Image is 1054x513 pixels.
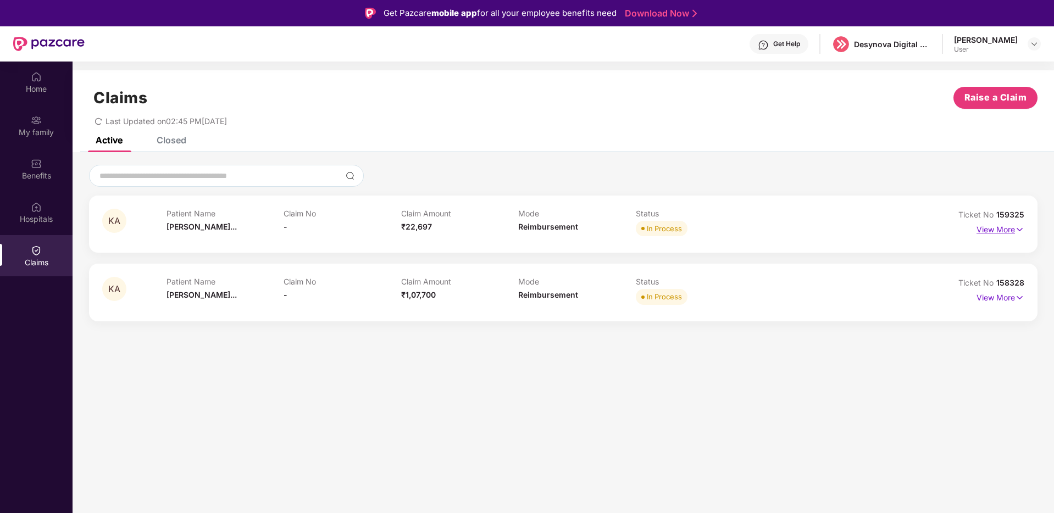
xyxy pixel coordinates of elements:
[518,222,578,231] span: Reimbursement
[636,277,753,286] p: Status
[647,291,682,302] div: In Process
[31,71,42,82] img: svg+xml;base64,PHN2ZyBpZD0iSG9tZSIgeG1sbnM9Imh0dHA6Ly93d3cudzMub3JnLzIwMDAvc3ZnIiB3aWR0aD0iMjAiIG...
[996,210,1024,219] span: 159325
[31,202,42,213] img: svg+xml;base64,PHN2ZyBpZD0iSG9zcGl0YWxzIiB4bWxucz0iaHR0cDovL3d3dy53My5vcmcvMjAwMC9zdmciIHdpZHRoPS...
[964,91,1027,104] span: Raise a Claim
[773,40,800,48] div: Get Help
[167,277,284,286] p: Patient Name
[167,222,237,231] span: [PERSON_NAME]...
[96,135,123,146] div: Active
[958,278,996,287] span: Ticket No
[996,278,1024,287] span: 158328
[625,8,694,19] a: Download Now
[31,115,42,126] img: svg+xml;base64,PHN2ZyB3aWR0aD0iMjAiIGhlaWdodD0iMjAiIHZpZXdCb3g9IjAgMCAyMCAyMCIgZmlsbD0ibm9uZSIgeG...
[977,221,1024,236] p: View More
[833,36,849,52] img: logo%20(5).png
[284,277,401,286] p: Claim No
[384,7,617,20] div: Get Pazcare for all your employee benefits need
[167,209,284,218] p: Patient Name
[157,135,186,146] div: Closed
[401,209,519,218] p: Claim Amount
[108,285,120,294] span: KA
[431,8,477,18] strong: mobile app
[13,37,85,51] img: New Pazcare Logo
[854,39,931,49] div: Desynova Digital private limited
[95,116,102,126] span: redo
[31,158,42,169] img: svg+xml;base64,PHN2ZyBpZD0iQmVuZWZpdHMiIHhtbG5zPSJodHRwOi8vd3d3LnczLm9yZy8yMDAwL3N2ZyIgd2lkdGg9Ij...
[692,8,697,19] img: Stroke
[758,40,769,51] img: svg+xml;base64,PHN2ZyBpZD0iSGVscC0zMngzMiIgeG1sbnM9Imh0dHA6Ly93d3cudzMub3JnLzIwMDAvc3ZnIiB3aWR0aD...
[1030,40,1039,48] img: svg+xml;base64,PHN2ZyBpZD0iRHJvcGRvd24tMzJ4MzIiIHhtbG5zPSJodHRwOi8vd3d3LnczLm9yZy8yMDAwL3N2ZyIgd2...
[93,88,147,107] h1: Claims
[518,290,578,299] span: Reimbursement
[954,45,1018,54] div: User
[954,35,1018,45] div: [PERSON_NAME]
[977,289,1024,304] p: View More
[108,216,120,226] span: KA
[401,277,519,286] p: Claim Amount
[31,245,42,256] img: svg+xml;base64,PHN2ZyBpZD0iQ2xhaW0iIHhtbG5zPSJodHRwOi8vd3d3LnczLm9yZy8yMDAwL3N2ZyIgd2lkdGg9IjIwIi...
[647,223,682,234] div: In Process
[953,87,1038,109] button: Raise a Claim
[284,222,287,231] span: -
[518,209,636,218] p: Mode
[958,210,996,219] span: Ticket No
[518,277,636,286] p: Mode
[1015,224,1024,236] img: svg+xml;base64,PHN2ZyB4bWxucz0iaHR0cDovL3d3dy53My5vcmcvMjAwMC9zdmciIHdpZHRoPSIxNyIgaGVpZ2h0PSIxNy...
[167,290,237,299] span: [PERSON_NAME]...
[401,290,436,299] span: ₹1,07,700
[1015,292,1024,304] img: svg+xml;base64,PHN2ZyB4bWxucz0iaHR0cDovL3d3dy53My5vcmcvMjAwMC9zdmciIHdpZHRoPSIxNyIgaGVpZ2h0PSIxNy...
[346,171,354,180] img: svg+xml;base64,PHN2ZyBpZD0iU2VhcmNoLTMyeDMyIiB4bWxucz0iaHR0cDovL3d3dy53My5vcmcvMjAwMC9zdmciIHdpZH...
[284,290,287,299] span: -
[284,209,401,218] p: Claim No
[365,8,376,19] img: Logo
[636,209,753,218] p: Status
[401,222,432,231] span: ₹22,697
[106,116,227,126] span: Last Updated on 02:45 PM[DATE]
